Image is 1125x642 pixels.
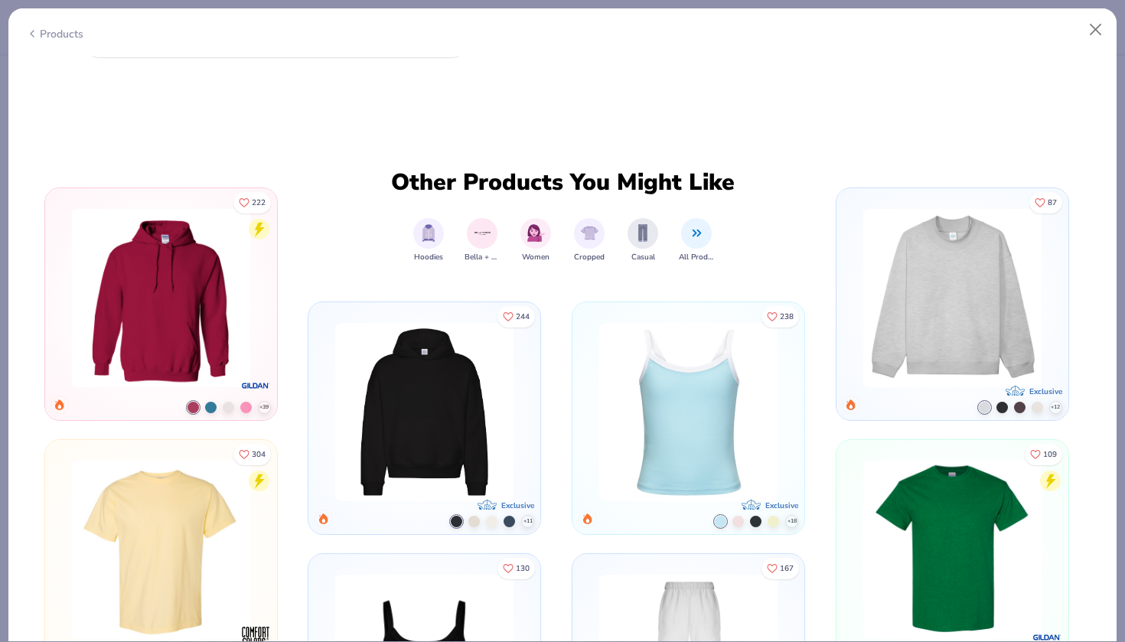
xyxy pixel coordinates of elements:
[593,323,784,501] img: Fresh Prints Cali Camisole Top
[252,199,266,207] span: 222
[761,306,799,328] button: Like
[259,403,269,412] span: + 39
[520,218,551,263] div: filter for Women
[1051,403,1060,412] span: + 12
[628,218,658,263] div: filter for Casual
[1043,451,1057,458] span: 109
[465,218,500,263] div: filter for Bella + Canvas
[527,224,545,242] img: Women Image
[856,209,1048,387] img: Fresh Prints Denver Mock Neck Heavyweight Sweatshirt
[465,218,500,263] button: filter button
[413,218,444,263] div: filter for Hoodies
[780,313,794,321] span: 238
[465,252,500,263] span: Bella + Canvas
[1029,386,1062,398] div: Exclusive
[516,565,530,572] span: 130
[420,224,437,242] img: Hoodies Image
[679,218,714,263] div: filter for All Products
[688,224,706,242] img: All Products Image
[381,169,744,197] div: Other Products You Might Like
[780,565,794,572] span: 167
[679,218,714,263] button: filter button
[523,517,533,526] span: + 11
[497,558,535,579] button: Like
[414,252,443,263] span: Hoodies
[240,370,271,401] img: brand logo
[497,306,535,328] button: Like
[65,461,256,639] img: Comfort Colors Adult Heavyweight T-Shirt
[1048,199,1057,207] span: 87
[634,224,651,242] img: Casual Image
[765,500,798,512] div: Exclusive
[574,218,605,263] div: filter for Cropped
[1081,15,1110,44] button: Close
[26,26,83,42] div: Products
[574,252,605,263] span: Cropped
[329,323,520,501] img: Fresh Prints Boston Heavyweight Hoodie
[856,461,1048,639] img: Gildan Adult Heavy Cotton T-Shirt
[787,517,797,526] span: + 18
[233,444,271,465] button: Like
[252,451,266,458] span: 304
[501,500,534,512] div: Exclusive
[628,218,658,263] button: filter button
[1029,192,1062,213] button: Like
[679,252,714,263] span: All Products
[413,218,444,263] button: filter button
[522,252,549,263] span: Women
[631,252,655,263] span: Casual
[516,313,530,321] span: 244
[65,209,256,387] img: Gildan Adult Heavy Blend 8 Oz. 50/50 Hooded Sweatshirt
[233,192,271,213] button: Like
[1025,444,1062,465] button: Like
[520,218,551,263] button: filter button
[581,224,598,242] img: Cropped Image
[574,218,605,263] button: filter button
[474,224,491,242] img: Bella + Canvas Image
[761,558,799,579] button: Like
